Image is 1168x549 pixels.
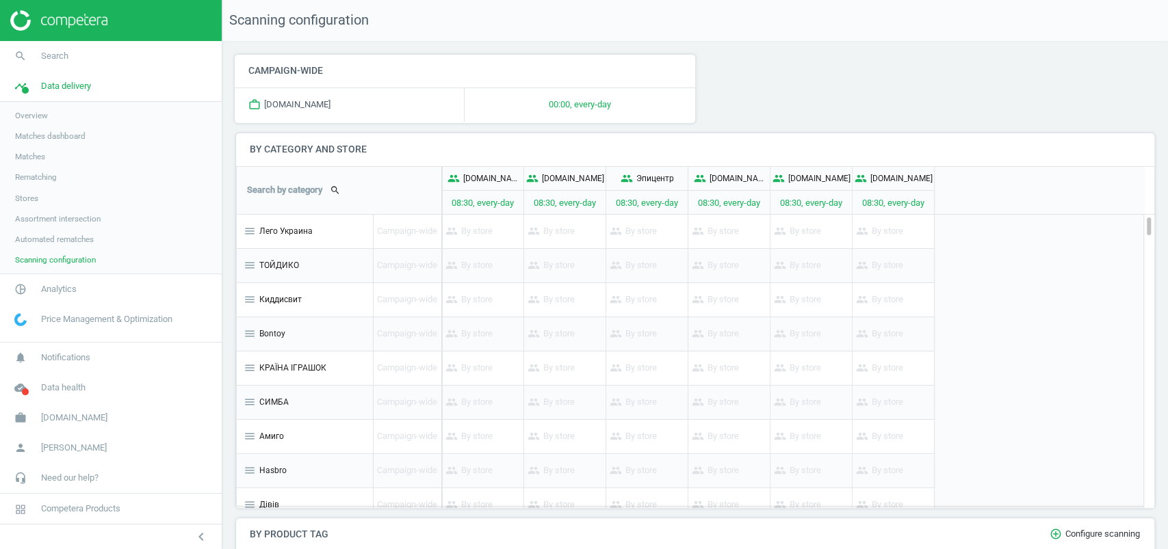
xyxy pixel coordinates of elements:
[856,351,903,385] p: By store
[773,172,785,185] i: people
[244,225,256,237] i: menu
[856,498,872,511] i: people
[774,430,790,442] i: people
[610,420,657,453] p: By store
[248,98,264,111] i: work_outline
[692,362,708,374] i: people
[774,464,790,477] i: people
[445,362,461,374] i: people
[442,191,523,215] p: 08:30, every-day
[694,172,706,185] i: people
[528,420,575,453] p: By store
[774,283,821,317] p: By store
[610,259,625,271] i: people
[377,215,437,248] p: Campaign-wide
[235,88,465,122] div: [DOMAIN_NAME]
[445,317,493,351] p: By store
[14,313,27,326] img: wGWNvw8QSZomAAAAABJRU5ErkJggg==
[445,249,493,282] p: By store
[610,386,657,419] p: By store
[774,259,790,271] i: people
[377,283,437,317] p: Campaign-wide
[41,442,107,454] span: [PERSON_NAME]
[237,454,373,487] div: Hasbro
[445,215,493,248] p: By store
[610,454,657,487] p: By store
[237,420,373,453] div: Амиго
[856,215,903,248] p: By store
[870,173,933,185] p: [DOMAIN_NAME]
[528,430,543,442] i: people
[15,254,96,265] span: Scanning configuration
[692,420,739,453] p: By store
[774,386,821,419] p: By store
[465,88,695,122] p: 00:00, every-day
[770,191,852,215] p: 08:30, every-day
[237,283,373,317] div: Киддисвит
[528,225,543,237] i: people
[855,172,867,185] i: people
[856,317,903,351] p: By store
[15,151,45,162] span: Matches
[528,498,543,511] i: people
[8,73,34,99] i: timeline
[710,173,764,185] p: [DOMAIN_NAME]
[610,225,625,237] i: people
[445,430,461,442] i: people
[692,430,708,442] i: people
[692,225,708,237] i: people
[445,225,461,237] i: people
[445,327,461,340] i: people
[526,172,538,185] i: people
[528,283,575,317] p: By store
[692,464,708,477] i: people
[774,317,821,351] p: By store
[244,430,256,442] i: menu
[8,375,34,401] i: cloud_done
[692,293,708,306] i: people
[41,80,91,92] span: Data delivery
[692,498,708,511] i: people
[15,172,57,183] span: Rematching
[237,386,373,419] div: СИМБА
[528,249,575,282] p: By store
[445,386,493,419] p: By store
[856,327,872,340] i: people
[692,386,739,419] p: By store
[528,362,543,374] i: people
[41,283,77,295] span: Analytics
[692,327,708,340] i: people
[610,498,625,511] i: people
[445,283,493,317] p: By store
[15,213,101,224] span: Assortment intersection
[244,293,256,306] i: menu
[610,396,625,408] i: people
[447,172,460,185] i: people
[856,259,872,271] i: people
[244,259,256,271] i: menu
[610,249,657,282] p: By store
[774,351,821,385] p: By store
[688,191,770,215] p: 08:30, every-day
[692,454,739,487] p: By store
[8,465,34,491] i: headset_mic
[322,178,348,202] button: search
[377,249,437,282] p: Campaign-wide
[856,249,903,282] p: By store
[1050,528,1065,540] i: add_circle_outline
[237,249,373,282] div: ТОЙДИКО
[774,396,790,408] i: people
[610,430,625,442] i: people
[8,43,34,69] i: search
[244,498,256,511] i: menu
[445,351,493,385] p: By store
[377,454,437,487] p: Campaign-wide
[237,317,373,351] div: Bontoy
[528,215,575,248] p: By store
[193,528,209,545] i: chevron_left
[8,276,34,302] i: pie_chart_outlined
[244,396,256,408] i: menu
[41,381,86,394] span: Data health
[774,249,821,282] p: By store
[41,503,120,515] span: Competera Products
